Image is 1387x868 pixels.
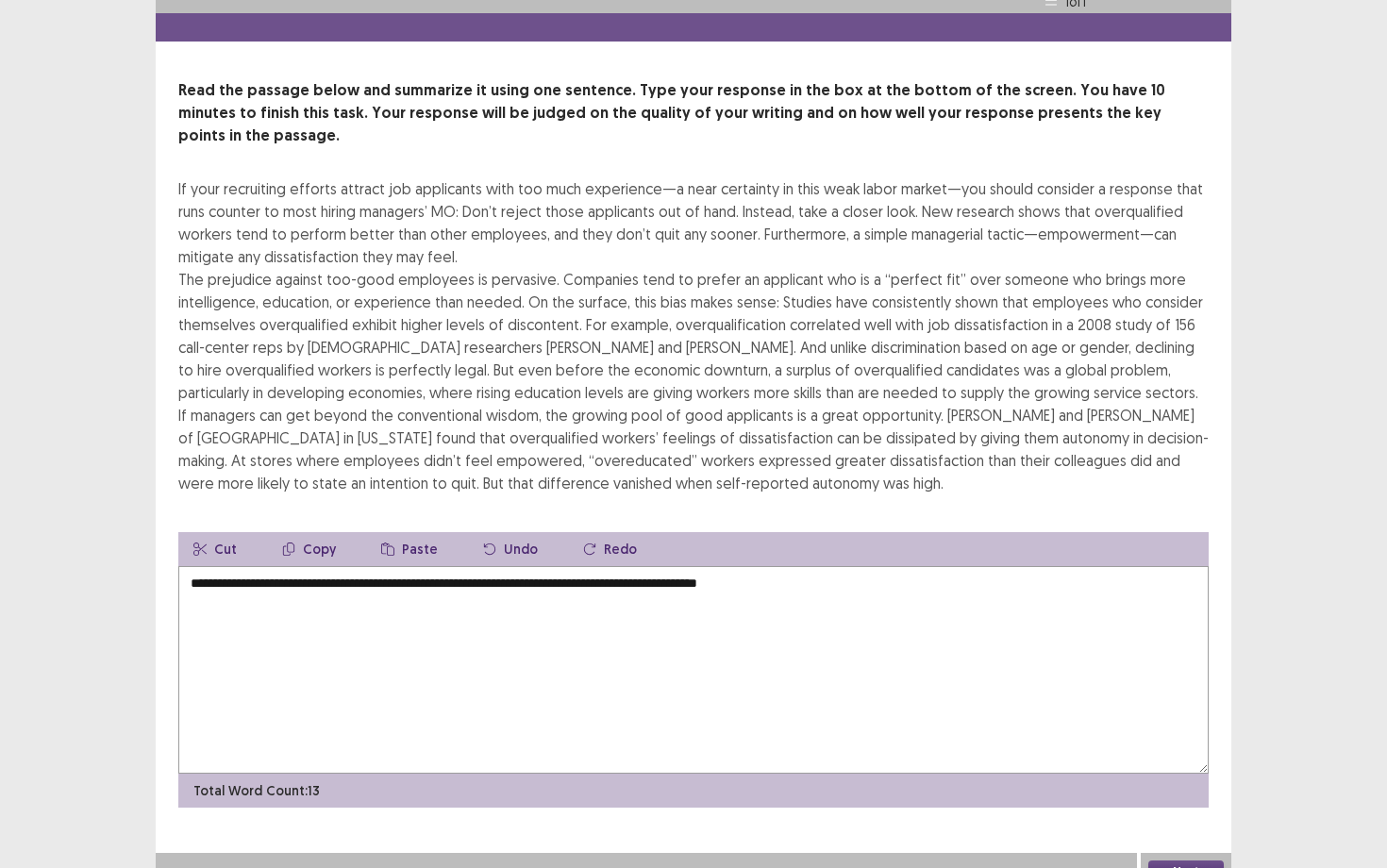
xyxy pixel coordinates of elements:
[267,532,351,566] button: Copy
[178,79,1209,147] p: Read the passage below and summarize it using one sentence. Type your response in the box at the ...
[178,177,1209,494] div: If your recruiting efforts attract job applicants with too much experience—a near certainty in th...
[193,781,320,801] p: Total Word Count: 13
[178,532,252,566] button: Cut
[366,532,453,566] button: Paste
[568,532,652,566] button: Redo
[468,532,553,566] button: Undo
